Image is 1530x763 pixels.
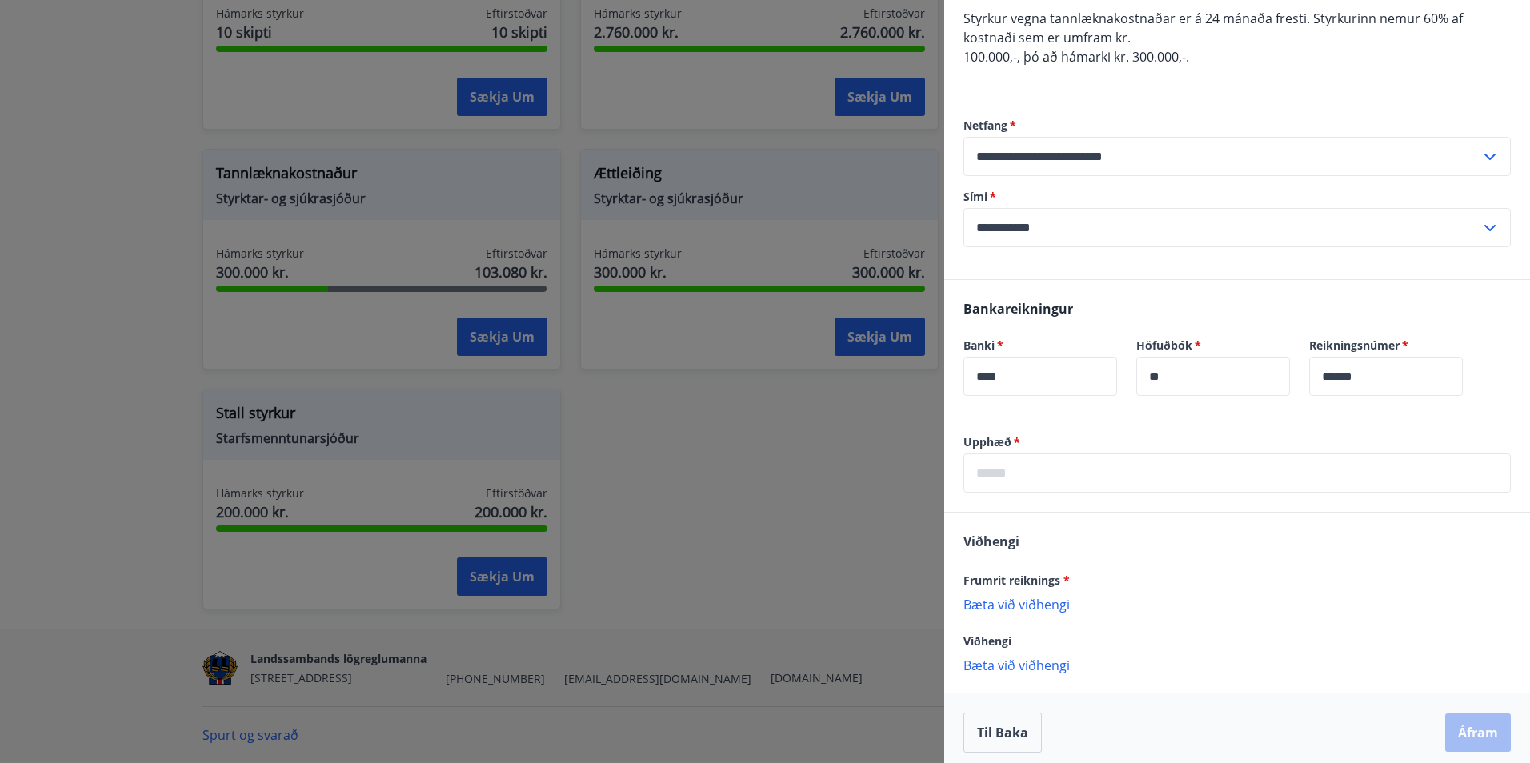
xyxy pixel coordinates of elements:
[963,533,1019,550] span: Viðhengi
[1309,338,1463,354] label: Reikningsnúmer
[963,189,1511,205] label: Sími
[963,633,1011,649] span: Viðhengi
[963,48,1189,66] span: 100.000,-, þó að hámarki kr. 300.000,-.
[963,596,1511,612] p: Bæta við viðhengi
[963,573,1070,588] span: Frumrit reiknings
[963,453,1511,493] div: Upphæð
[963,300,1073,318] span: Bankareikningur
[963,10,1463,46] span: Styrkur vegna tannlæknakostnaðar er á 24 mánaða fresti. Styrkurinn nemur 60% af kostnaði sem er u...
[963,657,1511,673] p: Bæta við viðhengi
[963,713,1042,753] button: Til baka
[1136,338,1290,354] label: Höfuðbók
[963,338,1117,354] label: Banki
[963,434,1511,450] label: Upphæð
[963,118,1511,134] label: Netfang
